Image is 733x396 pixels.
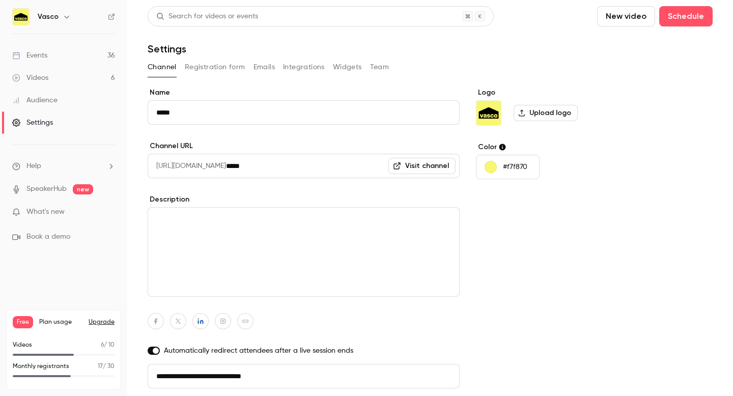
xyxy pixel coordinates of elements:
button: Integrations [283,59,325,75]
button: Widgets [333,59,362,75]
p: Videos [13,341,32,350]
label: Name [148,88,460,98]
label: Logo [476,88,632,98]
p: / 30 [98,362,115,371]
h6: Vasco [38,12,59,22]
h1: Settings [148,43,186,55]
li: help-dropdown-opener [12,161,115,172]
span: Help [26,161,41,172]
span: Plan usage [39,318,82,326]
span: new [73,184,93,194]
div: Settings [12,118,53,128]
span: 17 [98,363,103,370]
button: Registration form [185,59,245,75]
span: [URL][DOMAIN_NAME] [148,154,226,178]
label: Color [476,142,632,152]
span: What's new [26,207,65,217]
button: New video [597,6,655,26]
label: Description [148,194,460,205]
a: Visit channel [388,158,456,174]
p: #f7f870 [503,162,527,172]
button: Channel [148,59,177,75]
button: Emails [253,59,275,75]
div: Videos [12,73,48,83]
iframe: Noticeable Trigger [103,208,115,217]
button: Team [370,59,389,75]
a: SpeakerHub [26,184,67,194]
img: Vasco [13,9,29,25]
label: Channel URL [148,141,460,151]
button: Schedule [659,6,713,26]
span: Free [13,316,33,328]
span: 6 [101,342,104,348]
img: Vasco [476,101,501,125]
span: Book a demo [26,232,70,242]
div: Events [12,50,47,61]
p: / 10 [101,341,115,350]
p: Monthly registrants [13,362,69,371]
label: Upload logo [514,105,578,121]
section: Logo [476,88,632,126]
label: Automatically redirect attendees after a live session ends [148,346,460,356]
button: Upgrade [89,318,115,326]
div: Audience [12,95,58,105]
div: Search for videos or events [156,11,258,22]
button: #f7f870 [476,155,540,179]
